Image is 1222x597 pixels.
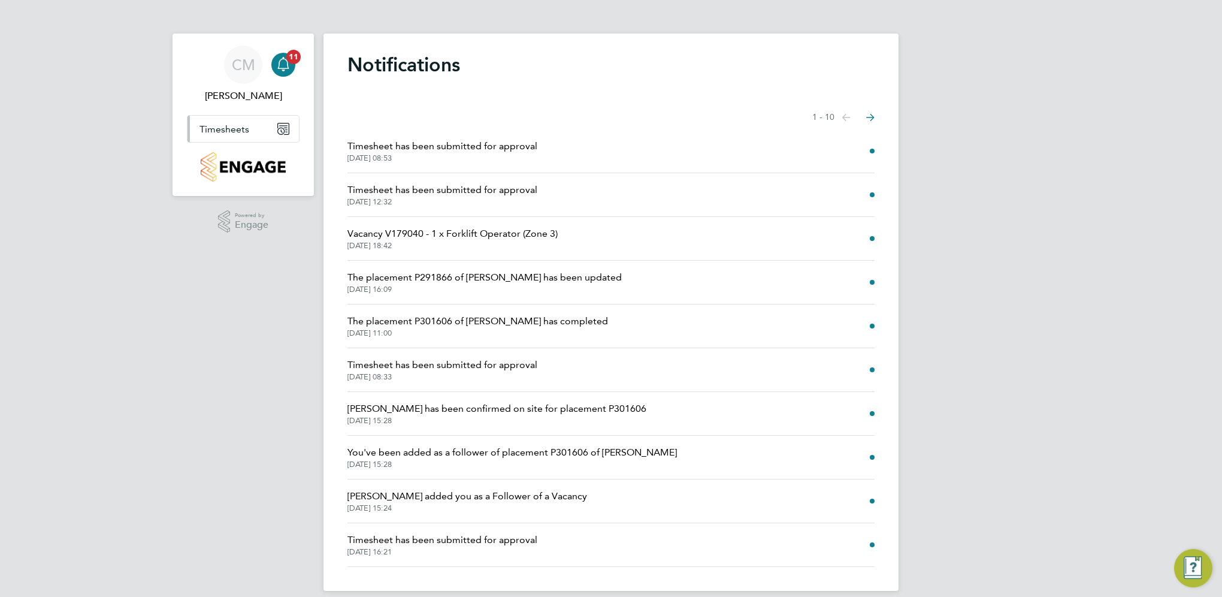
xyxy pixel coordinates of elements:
[347,402,646,426] a: [PERSON_NAME] has been confirmed on site for placement P301606[DATE] 15:28
[187,89,300,103] span: Christopher Martin
[201,152,285,182] img: countryside-properties-logo-retina.png
[347,139,537,163] a: Timesheet has been submitted for approval[DATE] 08:53
[199,123,249,135] span: Timesheets
[347,53,875,77] h1: Notifications
[347,241,558,251] span: [DATE] 18:42
[347,489,587,513] a: [PERSON_NAME] added you as a Follower of a Vacancy[DATE] 15:24
[347,270,622,294] a: The placement P291866 of [PERSON_NAME] has been updated[DATE] 16:09
[347,139,537,153] span: Timesheet has been submitted for approval
[347,547,537,557] span: [DATE] 16:21
[347,489,587,503] span: [PERSON_NAME] added you as a Follower of a Vacancy
[347,285,622,294] span: [DATE] 16:09
[347,183,537,197] span: Timesheet has been submitted for approval
[286,50,301,64] span: 11
[347,416,646,426] span: [DATE] 15:28
[235,210,268,221] span: Powered by
[187,46,300,103] a: CM[PERSON_NAME]
[187,152,300,182] a: Go to home page
[347,372,537,382] span: [DATE] 08:33
[235,220,268,230] span: Engage
[187,116,299,142] button: Timesheets
[347,358,537,382] a: Timesheet has been submitted for approval[DATE] 08:33
[1174,549,1212,587] button: Engage Resource Center
[347,533,537,547] span: Timesheet has been submitted for approval
[347,402,646,416] span: [PERSON_NAME] has been confirmed on site for placement P301606
[347,445,677,460] span: You've been added as a follower of placement P301606 of [PERSON_NAME]
[218,210,269,233] a: Powered byEngage
[347,153,537,163] span: [DATE] 08:53
[347,227,558,251] a: Vacancy V179040 - 1 x Forklift Operator (Zone 3)[DATE] 18:42
[812,105,875,129] nav: Select page of notifications list
[347,227,558,241] span: Vacancy V179040 - 1 x Forklift Operator (Zone 3)
[347,197,537,207] span: [DATE] 12:32
[347,183,537,207] a: Timesheet has been submitted for approval[DATE] 12:32
[812,111,834,123] span: 1 - 10
[232,57,255,73] span: CM
[347,314,608,338] a: The placement P301606 of [PERSON_NAME] has completed[DATE] 11:00
[347,270,622,285] span: The placement P291866 of [PERSON_NAME] has been updated
[271,46,295,84] a: 11
[347,328,608,338] span: [DATE] 11:00
[347,460,677,469] span: [DATE] 15:28
[347,445,677,469] a: You've been added as a follower of placement P301606 of [PERSON_NAME][DATE] 15:28
[347,314,608,328] span: The placement P301606 of [PERSON_NAME] has completed
[347,533,537,557] a: Timesheet has been submitted for approval[DATE] 16:21
[347,503,587,513] span: [DATE] 15:24
[173,34,314,196] nav: Main navigation
[347,358,537,372] span: Timesheet has been submitted for approval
